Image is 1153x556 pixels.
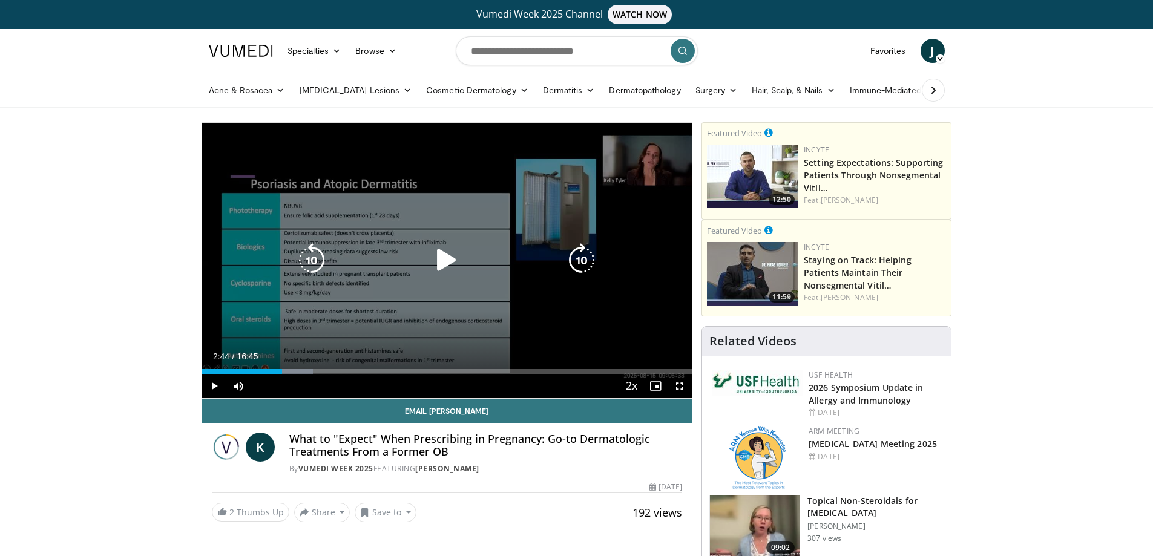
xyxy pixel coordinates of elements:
[707,145,798,208] img: 98b3b5a8-6d6d-4e32-b979-fd4084b2b3f2.png.150x105_q85_crop-smart_upscale.jpg
[213,352,229,361] span: 2:44
[202,123,692,399] video-js: Video Player
[456,36,698,65] input: Search topics, interventions
[246,433,275,462] a: K
[769,194,795,205] span: 12:50
[419,78,535,102] a: Cosmetic Dermatology
[280,39,349,63] a: Specialties
[688,78,745,102] a: Surgery
[232,352,235,361] span: /
[355,503,416,522] button: Save to
[921,39,945,63] a: J
[804,254,912,291] a: Staying on Track: Helping Patients Maintain Their Nonsegmental Vitil…
[707,145,798,208] a: 12:50
[348,39,404,63] a: Browse
[226,374,251,398] button: Mute
[809,370,853,380] a: USF Health
[707,225,762,236] small: Featured Video
[619,374,643,398] button: Playback Rate
[707,242,798,306] img: fe0751a3-754b-4fa7-bfe3-852521745b57.png.150x105_q85_crop-smart_upscale.jpg
[212,503,289,522] a: 2 Thumbs Up
[643,374,668,398] button: Enable picture-in-picture mode
[807,534,841,543] p: 307 views
[632,505,682,520] span: 192 views
[809,451,941,462] div: [DATE]
[821,292,878,303] a: [PERSON_NAME]
[744,78,842,102] a: Hair, Scalp, & Nails
[202,78,292,102] a: Acne & Rosacea
[536,78,602,102] a: Dermatitis
[707,128,762,139] small: Featured Video
[229,506,234,518] span: 2
[766,541,795,554] span: 09:02
[807,495,944,519] h3: Topical Non-Steroidals for [MEDICAL_DATA]
[809,407,941,418] div: [DATE]
[298,463,373,474] a: Vumedi Week 2025
[608,5,672,24] span: WATCH NOW
[843,78,941,102] a: Immune-Mediated
[804,292,946,303] div: Feat.
[809,438,937,450] a: [MEDICAL_DATA] Meeting 2025
[209,45,273,57] img: VuMedi Logo
[804,157,943,194] a: Setting Expectations: Supporting Patients Through Nonsegmental Vitil…
[804,195,946,206] div: Feat.
[294,503,350,522] button: Share
[202,399,692,423] a: Email [PERSON_NAME]
[709,334,797,348] h4: Related Videos
[289,463,683,474] div: By FEATURING
[809,426,859,436] a: ARM Meeting
[668,374,692,398] button: Fullscreen
[289,433,683,459] h4: What to "Expect" When Prescribing in Pregnancy: Go-to Dermatologic Treatments From a Former OB
[649,482,682,492] div: [DATE]
[202,374,226,398] button: Play
[769,292,795,303] span: 11:59
[804,242,829,252] a: Incyte
[712,370,803,396] img: 6ba8804a-8538-4002-95e7-a8f8012d4a11.png.150x105_q85_autocrop_double_scale_upscale_version-0.2.jpg
[237,352,258,361] span: 16:45
[415,463,479,474] a: [PERSON_NAME]
[707,242,798,306] a: 11:59
[863,39,913,63] a: Favorites
[729,426,786,489] img: 89a28c6a-718a-466f-b4d1-7c1f06d8483b.png.150x105_q85_autocrop_double_scale_upscale_version-0.2.png
[292,78,419,102] a: [MEDICAL_DATA] Lesions
[821,195,878,205] a: [PERSON_NAME]
[602,78,688,102] a: Dermatopathology
[211,5,943,24] a: Vumedi Week 2025 ChannelWATCH NOW
[807,522,944,531] p: [PERSON_NAME]
[202,369,692,374] div: Progress Bar
[212,433,241,462] img: Vumedi Week 2025
[804,145,829,155] a: Incyte
[809,382,923,406] a: 2026 Symposium Update in Allergy and Immunology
